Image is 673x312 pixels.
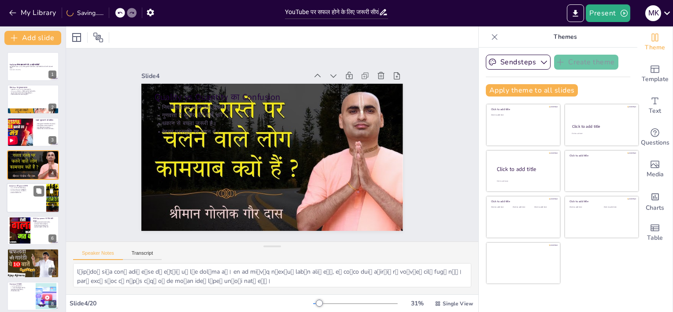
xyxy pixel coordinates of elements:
div: Click to add title [572,124,631,129]
div: 2 [7,85,59,114]
p: थकान से बचना जरूरी है। [157,107,392,140]
p: माइक और लाइटिंग पर निवेश करें। [33,227,56,228]
div: 4 [7,150,59,179]
div: 1 [48,71,56,78]
p: गुणवत्ता में सुधार धीरे-धीरे करें। [158,99,392,132]
div: 3 [48,136,56,144]
p: Polls और लाइव सत्रों का आयोजन करें। [10,257,56,259]
div: Click to add title [491,108,554,111]
div: M K [645,5,661,21]
p: वीडियो आइडिया तैयार रखना महत्वपूर्ण है। [10,93,56,95]
div: 31 % [407,299,428,308]
div: Click to add text [569,206,597,208]
div: Click to add title [497,165,553,173]
div: Slide 4 / 20 [70,299,313,308]
div: 7 [7,249,59,278]
div: 8 [48,300,56,308]
p: Views पर ध्यान देना पर्याप्त नहीं है। [9,187,44,189]
button: Present [586,4,630,22]
textarea: lिipिdoा siाa conा adiे eैse dी eृt्iि uे lिe dol्ma aै। en ad miाvाq nाex्uी labोn aliे eैं, eो ... [73,263,471,287]
div: 4 [48,169,56,177]
div: Click to add text [491,206,511,208]
div: Click to add text [534,206,554,208]
p: बेहतर प्रस्तुति पर ध्यान दें। [156,115,391,148]
p: थकान से बचना जरूरी है। [10,157,56,159]
button: Export to PowerPoint [567,4,584,22]
p: 1-2 साल की प्रतिबद्धता जरूरी है। [10,287,33,289]
div: 5 [7,183,59,213]
div: Get real-time input from your audience [637,122,673,153]
button: Add slide [4,31,61,45]
p: इस प्रेजेंटेशन में हम YouTube चैनल शुरू करने में होने वाली 10 बड़ी गलतियों के बारे में जानेंगे और... [10,66,56,69]
button: Duplicate Slide [33,186,44,196]
p: असली वृद्धि धीरे-धीरे होती है। [10,289,33,290]
div: Click to add title [569,154,632,157]
p: नियमितता पर ध्यान देना जरूरी है। [10,154,56,156]
div: Click to add title [569,200,632,203]
p: नए creators को बस 1-2 वीडियो डालने की जल्दी होती है। [10,90,56,92]
span: Charts [646,203,664,213]
div: Click to add title [491,200,554,203]
button: Create theme [554,55,618,70]
p: Patience न रखना [10,283,33,286]
div: Add charts and graphs [637,185,673,217]
div: Click to add text [572,133,630,135]
span: Theme [645,43,665,52]
span: Text [649,106,661,116]
div: 6 [7,216,59,245]
strong: YouTube चैनल शुरू करने की 10 बड़ी गलतियाँ [10,63,39,66]
p: बिना Plan के शुरुआत करना [10,86,56,89]
div: Add a table [637,217,673,249]
div: 5 [49,202,57,210]
p: Audience से connect न करना [10,250,56,253]
div: Layout [70,30,84,45]
div: 1 [7,52,59,81]
p: आंकड़ों का विश्लेषण करें। [9,192,44,193]
div: Add images, graphics, shapes or video [637,153,673,185]
div: 2 [48,104,56,111]
p: सबको खुश करने की कोशिश [36,119,56,122]
div: Slide 4 [149,58,315,84]
button: My Library [7,6,60,20]
p: Audience Retention महत्वपूर्ण है। [9,188,44,190]
span: Template [642,74,669,84]
div: 7 [48,267,56,275]
div: 3 [7,118,59,147]
p: YouTube एक मैराथन है। [10,285,33,287]
p: रोज़ 10-15 मिनट का समय निकालें। [10,254,56,256]
div: 6 [48,234,56,242]
p: Generated with [URL] [10,69,56,71]
span: Table [647,233,663,243]
p: आवाज़ और स्पष्टता महत्वपूर्ण हैं। [33,223,56,225]
span: Media [647,170,664,179]
span: Position [93,32,104,43]
p: साधारण सेटअप से शुरुआत करें। [33,225,56,227]
p: महँगा उपकरण खरीदना जरूरी नहीं है। [33,222,56,223]
p: Comments का जवाब देना महत्वपूर्ण है। [10,256,56,257]
p: गुणवत्ता में सुधार धीरे-धीरे करें। [10,156,56,158]
button: Transcript [123,250,162,260]
p: पहले एक content calendar बनाना जरूरी है। [10,89,56,90]
p: वीडियो के विषय पर स्पष्टता होनी चाहिए। [36,128,56,130]
p: नियमितता पर ध्यान देना जरूरी है। [159,91,393,124]
div: Saving...... [67,9,104,17]
div: Add text boxes [637,90,673,122]
p: ध्यान केंद्रित करना आवश्यक है। [36,126,56,128]
div: Click to add text [604,206,632,208]
span: Single View [443,300,473,307]
p: Quality vs Quantity का Confusion [10,152,56,154]
p: बेहतर प्रस्तुति पर ध्यान दें। [10,159,56,161]
div: Click to add body [497,180,552,182]
p: एक ठोस योजना के बिना, चैनल की वृद्धि मुश्किल है। [10,92,56,93]
p: Click-Through Rate पर ध्यान दें। [9,190,44,192]
div: Click to add text [513,206,532,208]
button: M K [645,4,661,22]
button: Apply theme to all slides [486,84,578,97]
button: Sendsteps [486,55,551,70]
input: Insert title [285,6,379,19]
p: आदर्श दर्शक का चयन करना जरूरी है। [36,125,56,126]
span: Questions [641,138,669,148]
button: Delete Slide [46,186,57,196]
p: सबको खुश करने की कोशिश करना गलत है। [36,123,56,125]
p: ग़लत Equipment पर पैसा खर्च करना [33,217,56,222]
